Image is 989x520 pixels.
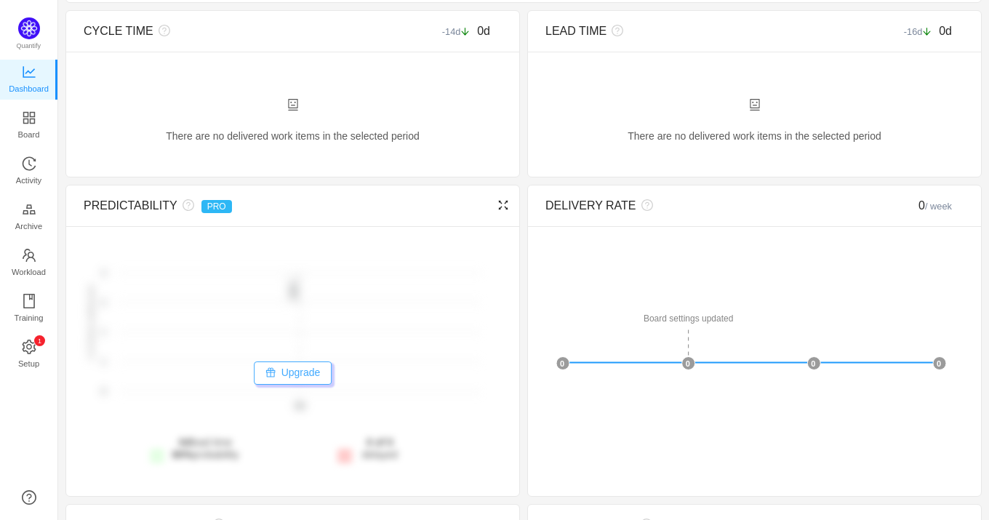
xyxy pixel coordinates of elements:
[918,199,952,212] span: 0
[18,120,40,149] span: Board
[367,436,393,448] strong: 0 of 0
[477,25,490,37] span: 0d
[749,99,761,111] i: icon: robot
[636,199,653,211] i: icon: question-circle
[101,358,105,367] tspan: 1
[545,197,859,215] div: DELIVERY RATE
[18,17,40,39] img: Quantify
[545,25,606,37] span: LEAD TIME
[606,25,623,36] i: icon: question-circle
[84,98,502,159] div: There are no delivered work items in the selected period
[922,27,932,36] i: icon: arrow-down
[172,449,239,460] span: probability
[101,387,105,396] tspan: 0
[460,27,470,36] i: icon: arrow-down
[87,286,95,361] text: # of items delivered
[925,201,952,212] small: / week
[177,199,194,211] i: icon: question-circle
[101,268,105,277] tspan: 2
[22,111,36,140] a: Board
[14,303,43,332] span: Training
[9,74,49,103] span: Dashboard
[84,197,397,215] div: PREDICTABILITY
[641,309,736,328] div: Board settings updated
[939,25,952,37] span: 0d
[22,203,36,232] a: Archive
[179,436,191,448] strong: 0d
[22,202,36,217] i: icon: gold
[16,166,41,195] span: Activity
[12,257,46,287] span: Workload
[172,449,193,460] strong: 80%
[84,25,153,37] span: CYCLE TIME
[22,248,36,263] i: icon: team
[22,156,36,171] i: icon: history
[490,199,509,211] i: icon: fullscreen
[362,436,398,460] span: delayed
[22,490,36,505] a: icon: question-circle
[22,65,36,79] i: icon: line-chart
[22,340,36,369] a: icon: settingSetup
[22,295,36,324] a: Training
[22,294,36,308] i: icon: book
[37,335,41,346] p: 1
[34,335,45,346] sup: 1
[295,401,305,412] tspan: 0d
[22,111,36,125] i: icon: appstore
[22,340,36,354] i: icon: setting
[17,42,41,49] span: Quantify
[22,65,36,95] a: Dashboard
[172,436,239,460] span: lead time
[18,349,39,378] span: Setup
[22,249,36,278] a: Workload
[254,361,332,385] button: icon: giftUpgrade
[201,200,232,213] span: PRO
[22,157,36,186] a: Activity
[545,98,964,159] div: There are no delivered work items in the selected period
[101,298,105,307] tspan: 2
[904,26,939,37] small: -16d
[442,26,477,37] small: -14d
[101,328,105,337] tspan: 1
[287,99,299,111] i: icon: robot
[153,25,170,36] i: icon: question-circle
[15,212,42,241] span: Archive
